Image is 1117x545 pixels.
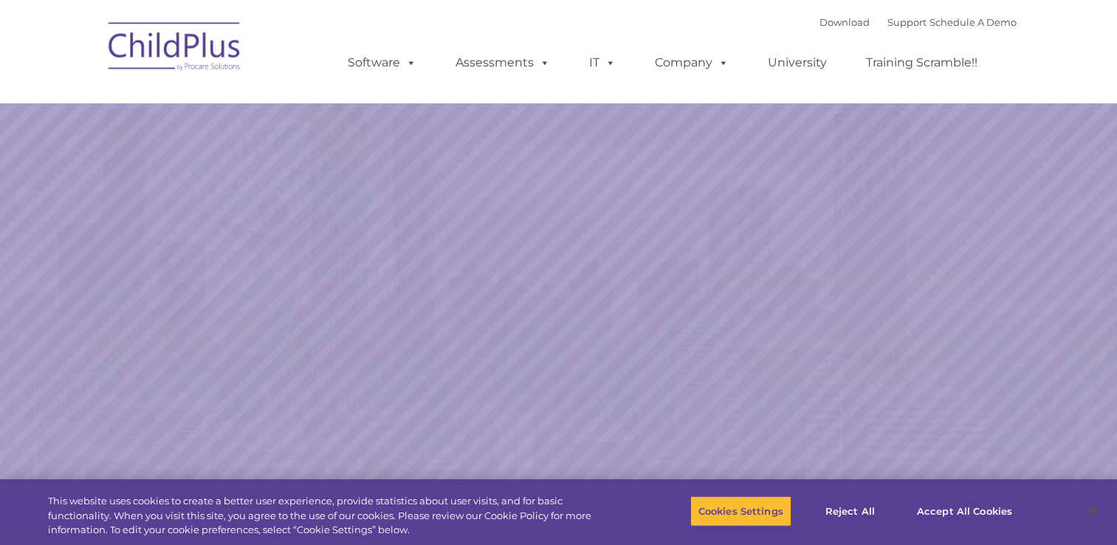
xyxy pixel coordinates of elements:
[804,496,896,527] button: Reject All
[690,496,791,527] button: Cookies Settings
[48,494,614,538] div: This website uses cookies to create a better user experience, provide statistics about user visit...
[640,48,743,78] a: Company
[101,12,249,86] img: ChildPlus by Procare Solutions
[333,48,431,78] a: Software
[819,16,870,28] a: Download
[759,333,946,383] a: Learn More
[441,48,565,78] a: Assessments
[909,496,1020,527] button: Accept All Cookies
[819,16,1017,28] font: |
[929,16,1017,28] a: Schedule A Demo
[851,48,992,78] a: Training Scramble!!
[574,48,630,78] a: IT
[753,48,842,78] a: University
[1077,495,1110,527] button: Close
[887,16,927,28] a: Support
